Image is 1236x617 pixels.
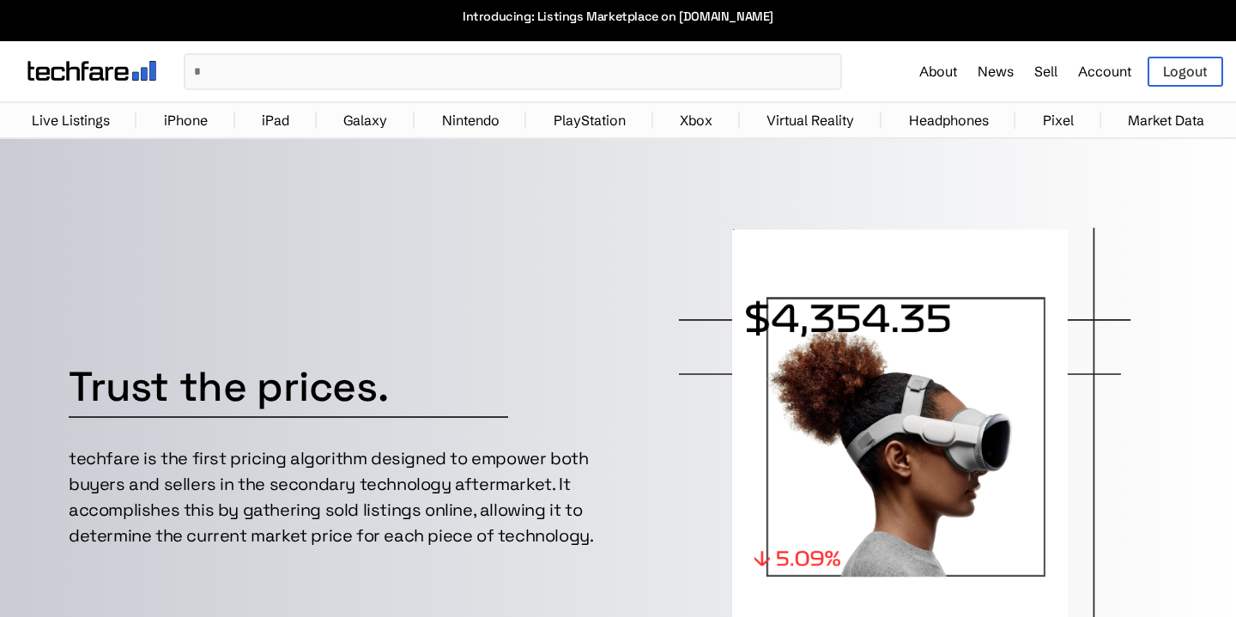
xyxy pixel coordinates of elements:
[545,103,634,137] a: PlayStation
[978,63,1014,80] a: News
[1148,57,1223,87] a: Logout
[69,365,604,410] h1: Trust the prices.
[1078,63,1131,80] a: Account
[9,9,1227,24] a: Introducing: Listings Marketplace on [DOMAIN_NAME]
[69,445,604,548] p: techfare is the first pricing algorithm designed to empower both buyers and sellers in the second...
[23,103,118,137] a: Live Listings
[27,61,156,81] img: techfare logo
[758,103,863,137] a: Virtual Reality
[253,103,298,137] a: iPad
[1034,103,1082,137] a: Pixel
[155,103,216,137] a: iPhone
[900,103,997,137] a: Headphones
[433,103,508,137] a: Nintendo
[335,103,396,137] a: Galaxy
[919,63,957,80] a: About
[1119,103,1213,137] a: Market Data
[671,103,721,137] a: Xbox
[1034,63,1057,80] a: Sell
